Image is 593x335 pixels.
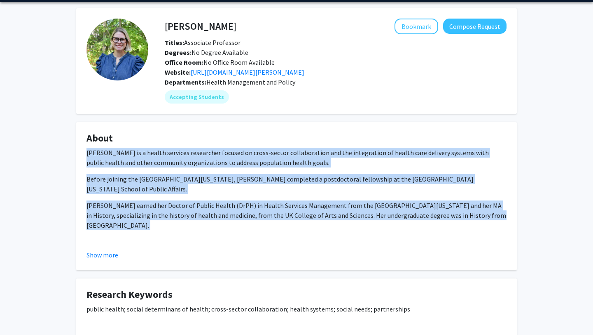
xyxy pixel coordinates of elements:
img: Profile Picture [86,19,148,80]
div: public health; social determinans of health; cross-sector collaboration; health systems; social n... [86,304,507,330]
b: Titles: [165,38,184,47]
span: Health Management and Policy [206,78,295,86]
span: No Degree Available [165,48,248,57]
mat-chip: Accepting Students [165,90,229,104]
b: Office Room: [165,58,203,66]
b: Departments: [165,78,206,86]
h4: Research Keywords [86,289,507,301]
button: Add Rachel Graham to Bookmarks [395,19,438,34]
iframe: Chat [6,298,35,329]
button: Show more [86,250,118,260]
p: [PERSON_NAME] is a health services researcher focused on cross-sector collaboration and the integ... [86,148,507,167]
span: No Office Room Available [165,58,275,66]
p: Before joining the [GEOGRAPHIC_DATA][US_STATE], [PERSON_NAME] completed a postdoctoral fellowship... [86,174,507,194]
b: Degrees: [165,48,191,57]
a: Opens in a new tab [191,68,304,76]
b: Website: [165,68,191,76]
span: Associate Professor [165,38,240,47]
h4: About [86,132,507,144]
p: [PERSON_NAME] earned her Doctor of Public Health (DrPH) in Health Services Management from the [G... [86,201,507,260]
h4: [PERSON_NAME] [165,19,236,34]
button: Compose Request to Rachel Graham [443,19,507,34]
